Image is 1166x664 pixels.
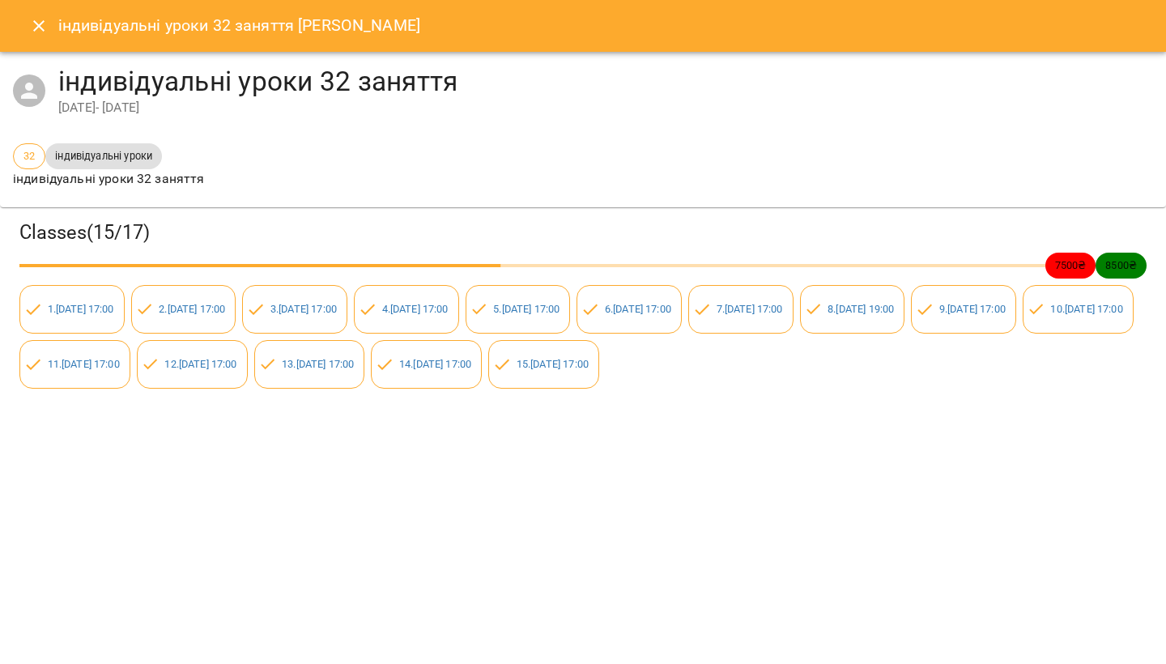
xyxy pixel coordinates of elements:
button: Close [19,6,58,45]
h3: Classes ( 15 / 17 ) [19,220,1147,245]
div: [DATE] - [DATE] [58,98,1153,117]
span: 8500 ₴ [1096,258,1147,273]
a: 4.[DATE] 17:00 [382,303,449,315]
a: 14.[DATE] 17:00 [399,358,471,370]
span: 32 [14,148,45,164]
a: 5.[DATE] 17:00 [493,303,560,315]
h6: індивідуальні уроки 32 заняття [PERSON_NAME] [58,13,421,38]
a: 7.[DATE] 17:00 [717,303,783,315]
span: 7500 ₴ [1045,258,1096,273]
a: 15.[DATE] 17:00 [517,358,589,370]
h4: індивідуальні уроки 32 заняття [58,65,1153,98]
a: 2.[DATE] 17:00 [159,303,225,315]
a: 3.[DATE] 17:00 [270,303,337,315]
a: 9.[DATE] 17:00 [939,303,1006,315]
a: 1.[DATE] 17:00 [48,303,114,315]
a: 13.[DATE] 17:00 [282,358,354,370]
a: 11.[DATE] 17:00 [48,358,120,370]
a: 12.[DATE] 17:00 [164,358,236,370]
a: 6.[DATE] 17:00 [605,303,671,315]
p: індивідуальні уроки 32 заняття [13,169,204,189]
a: 8.[DATE] 19:00 [828,303,894,315]
a: 10.[DATE] 17:00 [1050,303,1122,315]
span: індивідуальні уроки [45,148,162,164]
